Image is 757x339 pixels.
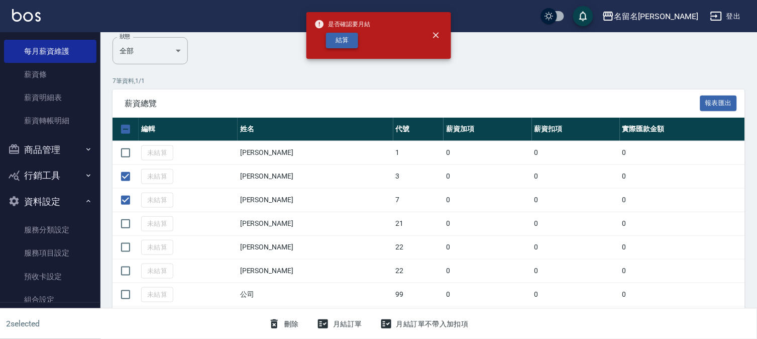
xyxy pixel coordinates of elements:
a: 服務分類設定 [4,218,96,241]
button: 報表匯出 [700,96,737,111]
img: Logo [12,9,41,22]
td: [PERSON_NAME] [238,235,393,259]
a: 薪資條 [4,63,96,86]
a: 薪資轉帳明細 [4,109,96,132]
th: 代號 [393,118,444,141]
td: 0 [620,235,745,259]
button: 刪除 [264,315,303,333]
td: 0 [620,259,745,283]
td: 0 [620,283,745,306]
span: 薪資總覽 [125,99,700,109]
td: [PERSON_NAME] [238,141,393,164]
button: 資料設定 [4,189,96,215]
td: 0 [620,164,745,188]
td: 0 [620,188,745,212]
td: 0 [532,141,620,164]
a: 組合設定 [4,288,96,311]
button: save [573,6,593,26]
td: 0 [444,235,531,259]
td: 0 [532,188,620,212]
button: 結算 [326,33,358,48]
h6: 2 selected [6,317,254,330]
a: 預收卡設定 [4,265,96,288]
span: 是否確認要月結 [314,19,371,29]
td: [PERSON_NAME] [238,188,393,212]
td: 7 [393,188,444,212]
td: 22 [393,235,444,259]
td: 21 [393,212,444,235]
td: 0 [620,212,745,235]
td: 公司 [238,283,393,306]
button: 登出 [706,7,745,26]
button: 行銷工具 [4,162,96,189]
td: 0 [620,141,745,164]
td: 0 [532,164,620,188]
label: 狀態 [120,33,130,40]
a: 報表匯出 [700,98,737,108]
th: 薪資扣項 [532,118,620,141]
div: 名留名[PERSON_NAME] [614,10,698,23]
td: 0 [444,212,531,235]
td: 0 [532,235,620,259]
td: 99 [393,283,444,306]
td: [PERSON_NAME] [238,164,393,188]
div: 全部 [113,37,188,64]
td: [PERSON_NAME] [238,212,393,235]
td: 0 [532,259,620,283]
td: 0 [444,188,531,212]
td: 0 [444,259,531,283]
a: 每月薪資維護 [4,40,96,63]
td: 0 [444,164,531,188]
button: close [425,24,447,46]
td: 0 [444,141,531,164]
td: 22 [393,259,444,283]
button: 名留名[PERSON_NAME] [598,6,702,27]
td: 1 [393,141,444,164]
a: 薪資明細表 [4,86,96,109]
td: 0 [532,283,620,306]
button: 商品管理 [4,137,96,163]
td: [PERSON_NAME] [238,259,393,283]
th: 編輯 [139,118,238,141]
th: 實際匯款金額 [620,118,745,141]
th: 薪資加項 [444,118,531,141]
p: 7 筆資料, 1 / 1 [113,76,745,86]
td: 0 [444,283,531,306]
a: 服務項目設定 [4,241,96,265]
td: 3 [393,164,444,188]
td: 0 [532,212,620,235]
th: 姓名 [238,118,393,141]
